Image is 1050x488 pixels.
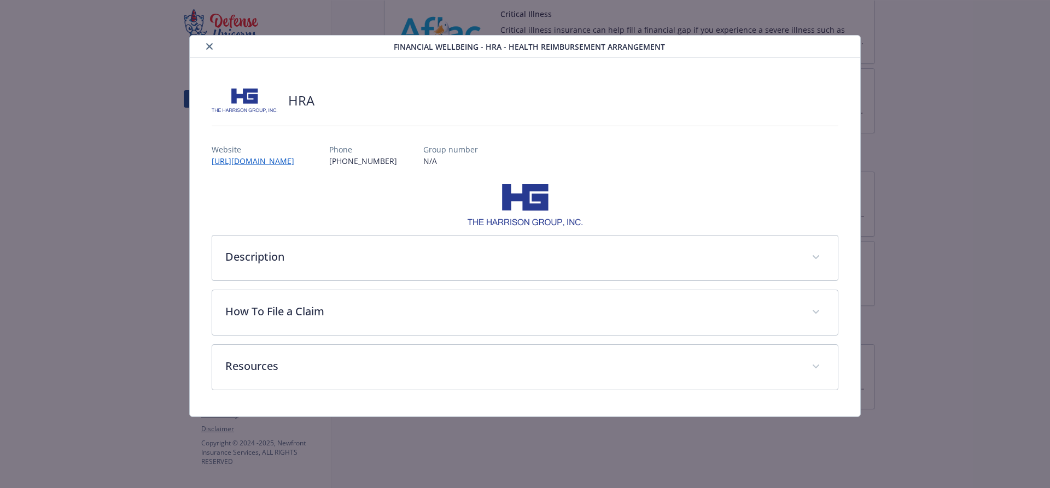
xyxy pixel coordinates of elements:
p: [PHONE_NUMBER] [329,155,397,167]
p: Website [212,144,303,155]
div: Resources [212,345,838,390]
div: Description [212,236,838,280]
div: How To File a Claim [212,290,838,335]
p: How To File a Claim [225,303,799,320]
p: N/A [423,155,478,167]
p: Group number [423,144,478,155]
img: Harrison Group [212,84,277,117]
p: Description [225,249,799,265]
p: Phone [329,144,397,155]
button: close [203,40,216,53]
div: details for plan Financial Wellbeing - HRA - Health Reimbursement Arrangement [105,35,945,417]
span: Financial Wellbeing - HRA - Health Reimbursement Arrangement [394,41,665,52]
h2: HRA [288,91,314,110]
img: banner [468,184,582,226]
p: Resources [225,358,799,374]
a: [URL][DOMAIN_NAME] [212,156,303,166]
